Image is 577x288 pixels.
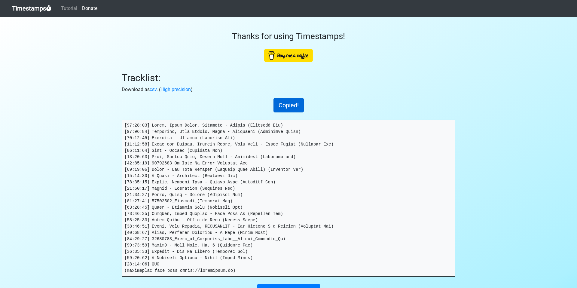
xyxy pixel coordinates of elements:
iframe: Drift Widget Chat Controller [547,258,570,281]
a: csv [150,87,157,92]
h2: Tracklist: [122,72,455,84]
pre: [97:28:03] Lorem, Ipsum Dolor, Sitametc - Adipis (Elitsedd Eiu) [97:96:84] Temporinc, Utla Etdolo... [122,120,455,276]
a: High precision [160,87,191,92]
a: Tutorial [59,2,80,14]
a: Donate [80,2,100,14]
button: Copied! [273,98,304,112]
h3: Thanks for using Timestamps! [122,31,455,41]
img: Buy Me A Coffee [264,49,313,62]
p: Download as . ( ) [122,86,455,93]
a: Timestamps [12,2,51,14]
